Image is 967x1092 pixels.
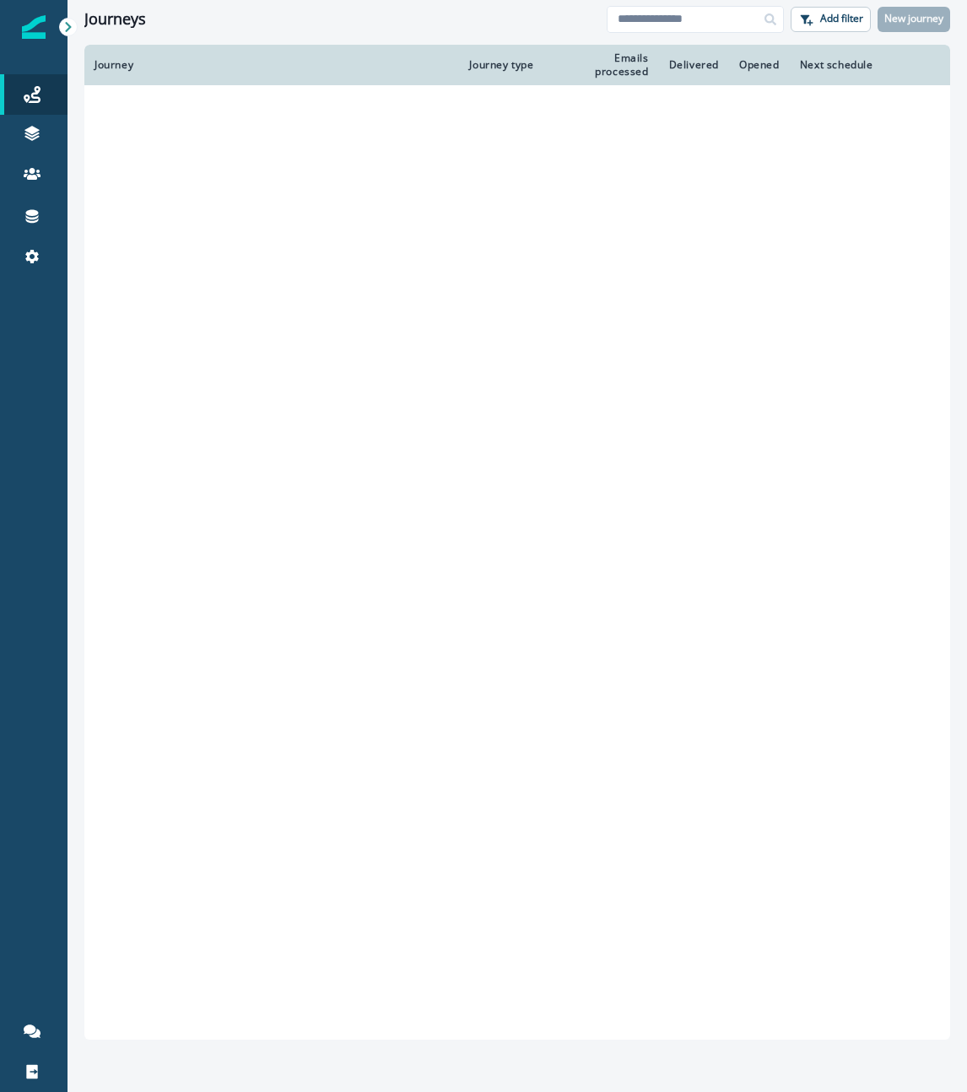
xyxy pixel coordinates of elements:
div: Opened [739,58,780,72]
div: Emails processed [569,51,649,78]
div: Next schedule [800,58,907,72]
p: Add filter [820,13,863,24]
img: Inflection [22,15,46,39]
button: Add filter [791,7,871,32]
div: Journey [95,58,449,72]
div: Journey type [469,58,548,72]
h1: Journeys [84,10,146,29]
p: New journey [884,13,943,24]
div: Delivered [669,58,719,72]
button: New journey [878,7,950,32]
